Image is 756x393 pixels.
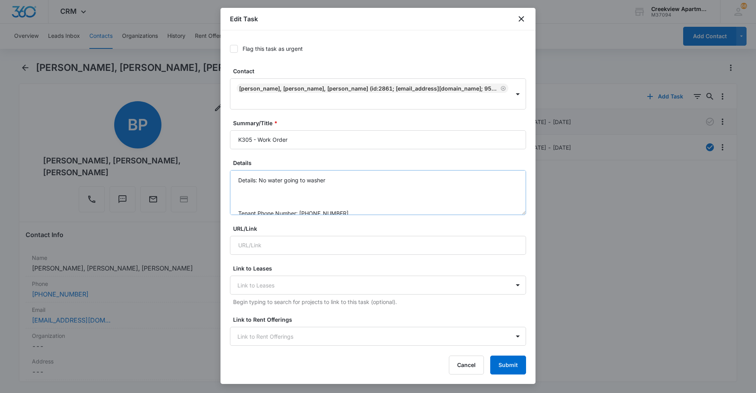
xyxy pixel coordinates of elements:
[490,356,526,374] button: Submit
[233,298,526,306] p: Begin typing to search for projects to link to this task (optional).
[499,85,506,91] div: Remove Brian Perez, Rogelio Medrano Jr., Daniel Marroquin III (ID:2861; perezbrian2319@gmail.com;...
[449,356,484,374] button: Cancel
[243,44,303,53] div: Flag this task as urgent
[239,85,499,92] div: [PERSON_NAME], [PERSON_NAME], [PERSON_NAME] (ID:2861; [EMAIL_ADDRESS][DOMAIN_NAME]; 9562583162)
[230,130,526,149] input: Summary/Title
[233,67,529,75] label: Contact
[230,170,526,215] textarea: Details: No water going to washer Tenant Phone Number: [PHONE_NUMBER] Call Before: yes
[233,315,529,324] label: Link to Rent Offerings
[230,236,526,255] input: URL/Link
[233,159,529,167] label: Details
[517,14,526,24] button: close
[233,264,529,273] label: Link to Leases
[230,14,258,24] h1: Edit Task
[233,119,529,127] label: Summary/Title
[233,224,529,233] label: URL/Link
